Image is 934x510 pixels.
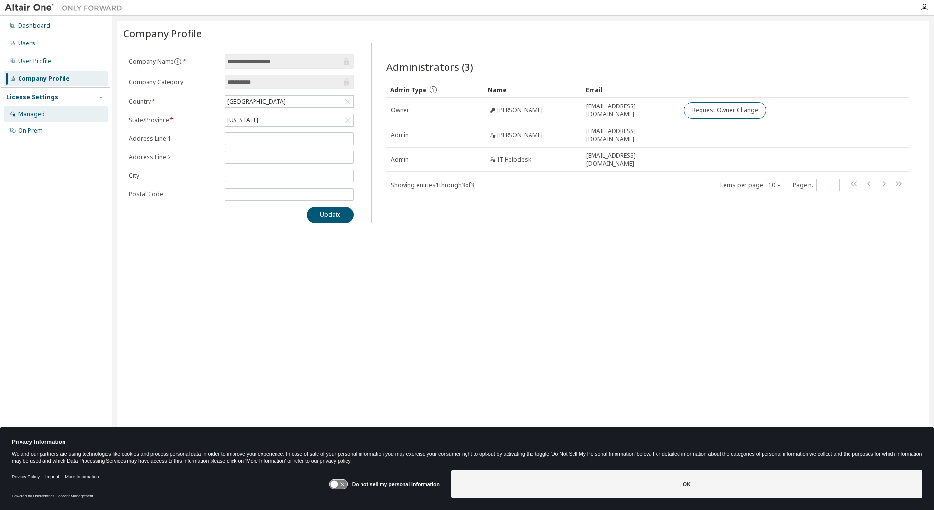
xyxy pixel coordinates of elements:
[488,82,578,98] div: Name
[793,179,840,191] span: Page n.
[129,172,219,180] label: City
[18,127,42,135] div: On Prem
[18,40,35,47] div: Users
[129,78,219,86] label: Company Category
[129,58,219,65] label: Company Name
[391,131,409,139] span: Admin
[18,57,51,65] div: User Profile
[174,58,182,65] button: information
[129,98,219,106] label: Country
[5,3,127,13] img: Altair One
[226,96,287,107] div: [GEOGRAPHIC_DATA]
[123,26,202,40] span: Company Profile
[391,181,474,189] span: Showing entries 1 through 3 of 3
[129,153,219,161] label: Address Line 2
[18,110,45,118] div: Managed
[6,93,58,101] div: License Settings
[226,115,260,126] div: [US_STATE]
[225,114,353,126] div: [US_STATE]
[720,179,784,191] span: Items per page
[18,22,50,30] div: Dashboard
[497,131,543,139] span: [PERSON_NAME]
[18,75,70,83] div: Company Profile
[497,156,531,164] span: IT Helpdesk
[391,156,409,164] span: Admin
[391,106,409,114] span: Owner
[684,102,766,119] button: Request Owner Change
[225,96,353,107] div: [GEOGRAPHIC_DATA]
[129,135,219,143] label: Address Line 1
[586,152,675,168] span: [EMAIL_ADDRESS][DOMAIN_NAME]
[586,127,675,143] span: [EMAIL_ADDRESS][DOMAIN_NAME]
[307,207,354,223] button: Update
[586,82,676,98] div: Email
[129,116,219,124] label: State/Province
[386,60,473,74] span: Administrators (3)
[586,103,675,118] span: [EMAIL_ADDRESS][DOMAIN_NAME]
[129,191,219,198] label: Postal Code
[497,106,543,114] span: [PERSON_NAME]
[768,181,782,189] button: 10
[390,86,426,94] span: Admin Type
